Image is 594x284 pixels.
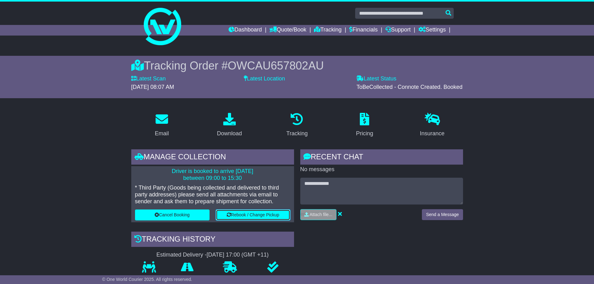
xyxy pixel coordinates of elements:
[282,111,311,140] a: Tracking
[217,129,242,138] div: Download
[416,111,449,140] a: Insurance
[131,232,294,248] div: Tracking history
[131,252,294,258] div: Estimated Delivery -
[131,75,166,82] label: Latest Scan
[229,25,262,36] a: Dashboard
[102,277,192,282] span: © One World Courier 2025. All rights reserved.
[300,166,463,173] p: No messages
[135,168,290,181] p: Driver is booked to arrive [DATE] between 09:00 to 15:30
[349,25,378,36] a: Financials
[135,185,290,205] p: * Third Party (Goods being collected and delivered to third party addresses) please send all atta...
[352,111,377,140] a: Pricing
[356,75,396,82] label: Latest Status
[314,25,341,36] a: Tracking
[418,25,446,36] a: Settings
[244,75,285,82] label: Latest Location
[135,209,210,220] button: Cancel Booking
[213,111,246,140] a: Download
[131,84,174,90] span: [DATE] 08:07 AM
[422,209,463,220] button: Send a Message
[420,129,445,138] div: Insurance
[131,59,463,72] div: Tracking Order #
[269,25,306,36] a: Quote/Book
[385,25,411,36] a: Support
[356,84,462,90] span: ToBeCollected - Connote Created. Booked
[155,129,169,138] div: Email
[207,252,269,258] div: [DATE] 17:00 (GMT +11)
[286,129,307,138] div: Tracking
[216,209,290,220] button: Rebook / Change Pickup
[300,149,463,166] div: RECENT CHAT
[356,129,373,138] div: Pricing
[228,59,324,72] span: OWCAU657802AU
[151,111,173,140] a: Email
[131,149,294,166] div: Manage collection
